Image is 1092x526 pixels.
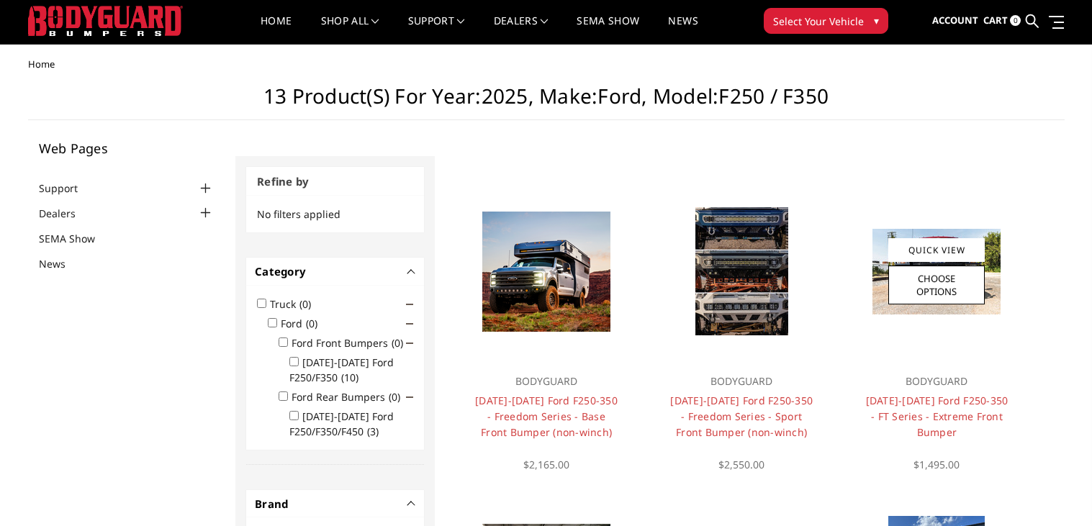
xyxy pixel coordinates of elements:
p: BODYGUARD [474,373,618,390]
a: Cart 0 [983,1,1021,40]
span: Cart [983,14,1008,27]
h4: Brand [255,496,415,512]
span: Click to show/hide children [406,320,413,327]
label: Ford [281,317,326,330]
label: [DATE]-[DATE] Ford F250/F350/F450 [289,409,394,438]
label: Truck [270,297,320,311]
a: Support [408,16,465,44]
label: Ford Rear Bumpers [292,390,409,404]
a: [DATE]-[DATE] Ford F250-350 - FT Series - Extreme Front Bumper [866,394,1008,439]
span: $2,165.00 [523,458,569,471]
a: [DATE]-[DATE] Ford F250-350 - Freedom Series - Sport Front Bumper (non-winch) [670,394,813,439]
p: BODYGUARD [669,373,814,390]
span: (0) [392,336,403,350]
span: Home [28,58,55,71]
span: (0) [306,317,317,330]
span: (0) [299,297,311,311]
a: Multiple lighting options [655,185,829,358]
span: $2,550.00 [718,458,764,471]
a: Dealers [494,16,549,44]
h1: 13 Product(s) for Year:2025, Make:Ford, Model:F250 / F350 [28,84,1065,120]
button: - [408,500,415,507]
span: Click to show/hide children [406,394,413,401]
span: $1,495.00 [913,458,960,471]
span: (3) [367,425,379,438]
p: BODYGUARD [865,373,1009,390]
a: Support [39,181,96,196]
a: Home [261,16,292,44]
a: News [668,16,698,44]
span: Select Your Vehicle [773,14,864,29]
span: ▾ [874,13,879,28]
span: Account [932,14,978,27]
label: Ford Front Bumpers [292,336,412,350]
span: Click to show/hide children [406,340,413,347]
a: Choose Options [888,266,985,304]
span: Click to show/hide children [406,301,413,308]
span: No filters applied [257,207,340,221]
a: SEMA Show [39,231,113,246]
h5: Web Pages [39,142,215,155]
iframe: Chat Widget [1020,457,1092,526]
span: (0) [389,390,400,404]
label: [DATE]-[DATE] Ford F250/F350 [289,355,394,384]
h3: Refine by [246,167,424,196]
a: [DATE]-[DATE] Ford F250-350 - Freedom Series - Base Front Bumper (non-winch) [475,394,618,439]
span: (10) [341,371,358,384]
a: Account [932,1,978,40]
a: News [39,256,84,271]
a: shop all [321,16,379,44]
img: BODYGUARD BUMPERS [28,6,183,36]
a: Dealers [39,206,94,221]
button: Select Your Vehicle [764,8,888,34]
h4: Category [255,263,415,280]
a: Quick View [888,238,985,262]
a: SEMA Show [577,16,639,44]
button: - [408,268,415,275]
span: 0 [1010,15,1021,26]
img: Multiple lighting options [695,207,788,335]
